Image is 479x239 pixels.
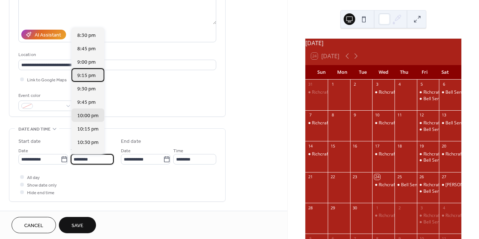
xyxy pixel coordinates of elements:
span: Save [71,222,83,230]
div: Bell Sensplex (West) [417,157,439,163]
span: Link to Google Maps [27,76,67,84]
div: Richcraft Sensplex (East) [305,151,328,157]
span: 10:45 pm [77,152,99,160]
div: Richcraft Sensplex (East) [417,213,439,219]
div: 8 [330,112,335,118]
div: Location [18,51,215,59]
div: 9 [352,112,358,118]
div: Richcraft Sensplex (East) [372,89,395,95]
div: Start date [18,138,41,145]
div: 6 [441,82,447,87]
div: Bell Sensplex (West) [423,96,464,102]
span: Time [71,147,81,155]
div: 3 [374,82,380,87]
div: Richcraft Sensplex (East) [379,151,428,157]
div: Richcraft Sensplex (East) [439,151,461,157]
div: Richcraft Sensplex (East) [417,151,439,157]
div: 1 [330,82,335,87]
div: Richcraft Sensplex (East) [423,89,473,95]
div: 4 [441,205,447,210]
div: Bell Sensplex (West) [439,89,461,95]
div: 30 [352,205,358,210]
span: 9:30 pm [77,85,96,93]
div: 14 [308,143,313,149]
div: Richcraft Sensplex (East) [372,151,395,157]
div: Richcraft Sensplex (East) [372,213,395,219]
div: Richcraft Sensplex (East) [417,89,439,95]
div: Bell Sensplex (West) [423,219,464,225]
span: 10:15 pm [77,125,99,133]
span: 10:30 pm [77,139,99,146]
div: 11 [397,112,402,118]
span: 8:45 pm [77,45,96,53]
div: Richcraft Sensplex (East) [305,120,328,126]
span: 9:00 pm [77,59,96,66]
div: Fri [414,65,435,80]
button: Save [59,217,96,233]
span: Recurring event [18,210,57,218]
div: Richcraft Sensplex (East) [379,182,428,188]
div: 2 [352,82,358,87]
div: Richcraft Sensplex (East) [439,213,461,219]
div: 5 [419,82,424,87]
div: 31 [308,82,313,87]
div: 21 [308,174,313,180]
div: 16 [352,143,358,149]
div: Richcraft Sensplex (East) [379,89,428,95]
span: Hide end time [27,189,55,197]
span: 9:15 pm [77,72,96,80]
div: Event color [18,92,73,99]
div: Sat [435,65,456,80]
div: Sun [311,65,332,80]
span: Date [121,147,131,155]
div: Richcraft Sensplex (East) [423,182,473,188]
span: Cancel [24,222,43,230]
div: Tom Brown [439,182,461,188]
span: Date and time [18,125,51,133]
div: Richcraft Sensplex (East) [312,120,361,126]
div: 25 [397,174,402,180]
div: Bell Sensplex (West) [417,219,439,225]
div: Thu [394,65,414,80]
div: 1 [374,205,380,210]
span: Show date only [27,182,57,189]
div: Bell Sensplex (West) [417,188,439,195]
div: 27 [441,174,447,180]
span: 10:00 pm [77,112,99,120]
div: Richcraft Sensplex (East) [379,120,428,126]
button: AI Assistant [21,30,66,39]
div: Wed [373,65,394,80]
div: 19 [419,143,424,149]
div: Richcraft Sensplex (East) [417,120,439,126]
div: 15 [330,143,335,149]
button: Cancel [12,217,56,233]
span: All day [27,174,40,182]
div: 13 [441,112,447,118]
div: 12 [419,112,424,118]
div: AI Assistant [35,31,61,39]
div: Richcraft Sensplex (East) [379,213,428,219]
div: Bell Sensplex (West) [401,182,442,188]
span: 9:45 pm [77,99,96,106]
div: Richcraft Sensplex (East) [312,89,361,95]
div: Tue [352,65,373,80]
div: Richcraft Sensplex (East) [305,89,328,95]
div: [DATE] [305,39,461,47]
div: 17 [374,143,380,149]
div: 18 [397,143,402,149]
div: 10 [374,112,380,118]
div: Bell Sensplex (West) [423,127,464,133]
div: 26 [419,174,424,180]
div: 20 [441,143,447,149]
div: Bell Sensplex (West) [417,127,439,133]
div: Richcraft Sensplex (East) [372,182,395,188]
div: End date [121,138,141,145]
div: 29 [330,205,335,210]
span: Date [18,147,28,155]
div: 3 [419,205,424,210]
span: 8:30 pm [77,32,96,39]
div: Bell Sensplex (West) [417,96,439,102]
div: Richcraft Sensplex (East) [423,120,473,126]
div: 7 [308,112,313,118]
div: Bell Sensplex (West) [395,182,417,188]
